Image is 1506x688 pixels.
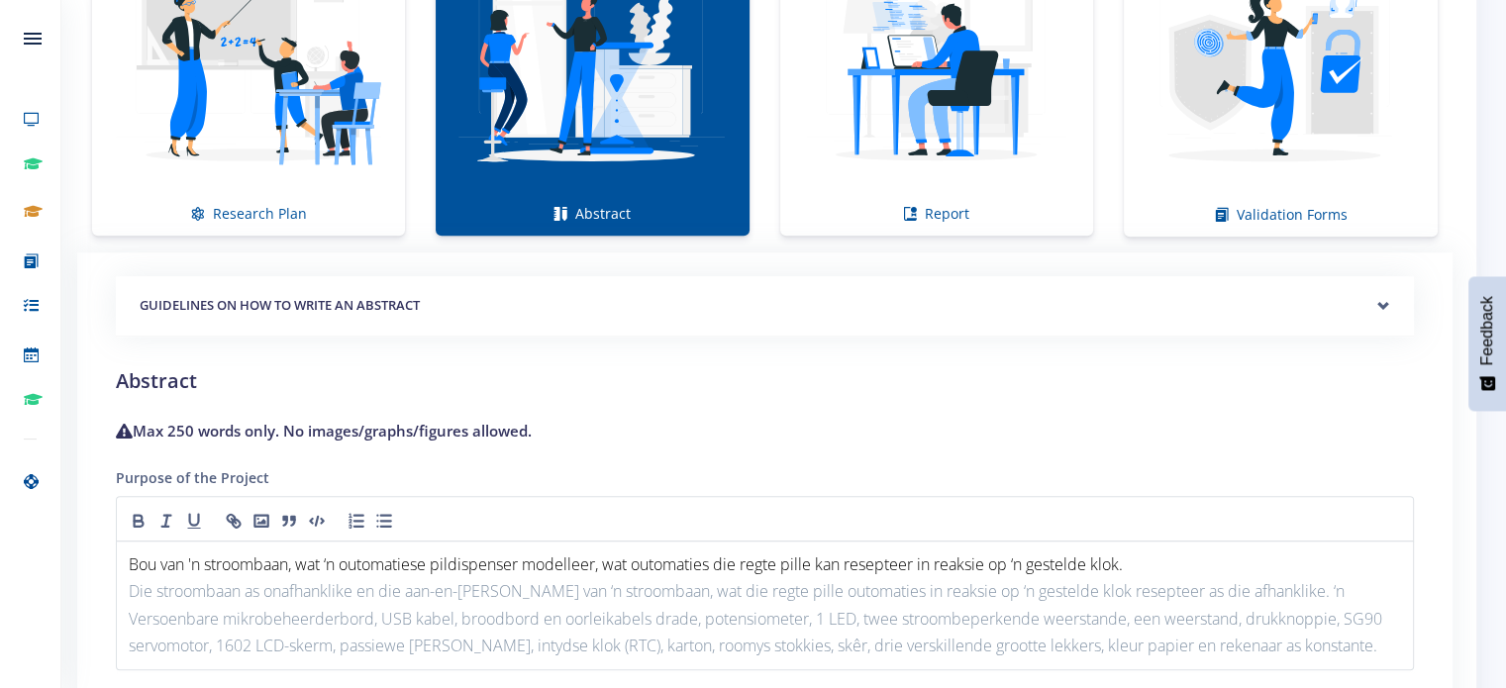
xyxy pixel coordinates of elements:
[129,578,1401,659] p: Die stroombaan as onafhanklike en die aan-en-[PERSON_NAME] van ‘n stroombaan, wat die regte pille...
[116,366,1414,396] h2: Abstract
[1478,296,1496,365] span: Feedback
[129,553,1123,575] span: Bou van 'n stroombaan, wat ‘n outomatiese pildispenser modelleer, wat outomaties die regte pille ...
[116,467,269,488] label: Purpose of the Project
[116,420,1414,442] h4: Max 250 words only. No images/graphs/figures allowed.
[140,296,1390,316] h5: GUIDELINES ON HOW TO WRITE AN ABSTRACT
[1468,276,1506,411] button: Feedback - Show survey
